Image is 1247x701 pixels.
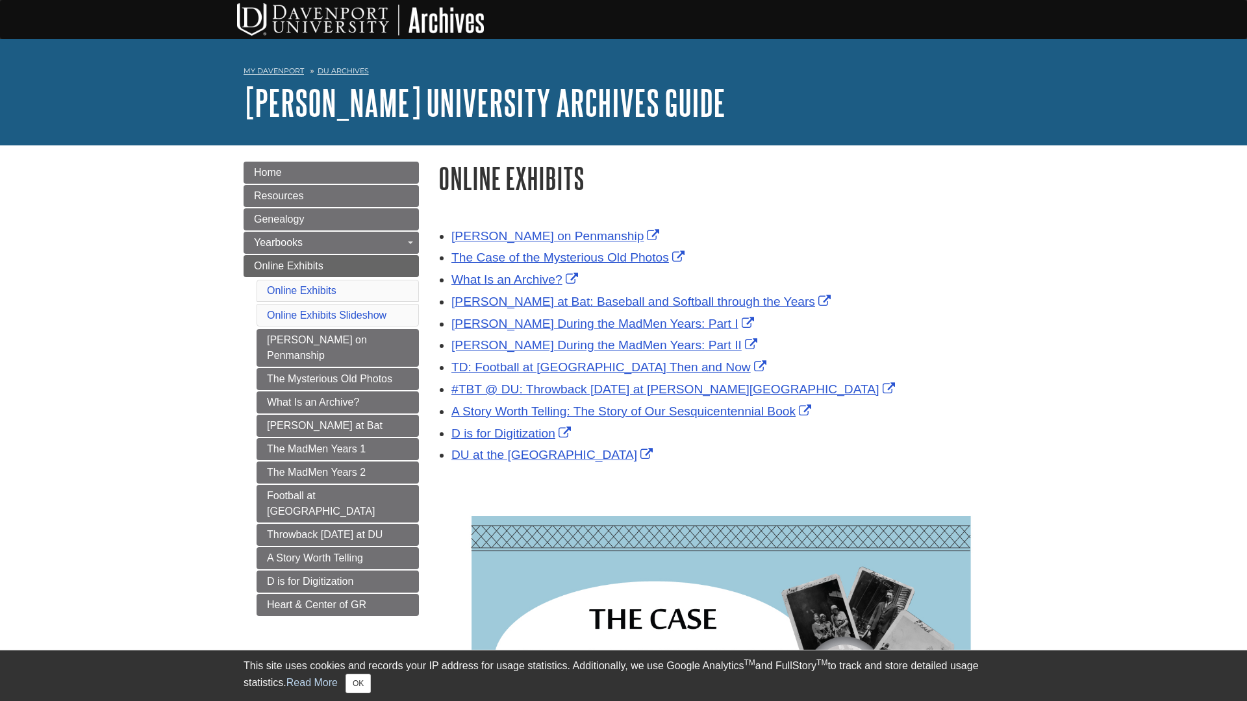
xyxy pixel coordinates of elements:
[816,658,827,667] sup: TM
[244,62,1003,83] nav: breadcrumb
[244,255,419,277] a: Online Exhibits
[257,461,419,484] a: The MadMen Years 2
[257,594,419,616] a: Heart & Center of GR
[244,162,419,616] div: Guide Page Menu
[244,82,725,123] a: [PERSON_NAME] University Archives Guide
[451,426,574,440] a: Link opens in new window
[244,232,419,254] a: Yearbooks
[257,329,419,367] a: [PERSON_NAME] on Penmanship
[254,190,303,201] span: Resources
[451,273,581,286] a: Link opens in new window
[267,285,336,296] a: Online Exhibits
[438,162,1003,195] h1: Online Exhibits
[257,571,419,593] a: D is for Digitization
[451,360,770,374] a: Link opens in new window
[451,229,662,243] a: Link opens in new window
[257,524,419,546] a: Throwback [DATE] at DU
[451,251,688,264] a: Link opens in new window
[257,391,419,413] a: What Is an Archive?
[257,438,419,460] a: The MadMen Years 1
[254,237,303,248] span: Yearbooks
[257,415,419,437] a: [PERSON_NAME] at Bat
[257,485,419,523] a: Football at [GEOGRAPHIC_DATA]
[257,368,419,390] a: The Mysterious Old Photos
[267,310,386,321] a: Online Exhibits Slideshow
[244,66,304,77] a: My Davenport
[451,338,761,352] a: Link opens in new window
[254,214,304,225] span: Genealogy
[244,658,1003,693] div: This site uses cookies and records your IP address for usage statistics. Additionally, we use Goo...
[346,674,371,693] button: Close
[451,295,834,308] a: Link opens in new window
[237,3,484,36] img: DU Archives
[244,208,419,230] a: Genealogy
[451,382,898,396] a: Link opens in new window
[244,185,419,207] a: Resources
[257,547,419,569] a: A Story Worth Telling
[318,66,369,75] a: DU Archives
[451,317,757,330] a: Link opens in new window
[254,260,323,271] span: Online Exhibits
[451,404,814,418] a: Link opens in new window
[244,162,419,184] a: Home
[286,677,338,688] a: Read More
[744,658,755,667] sup: TM
[451,448,656,461] a: Link opens in new window
[254,167,282,178] span: Home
